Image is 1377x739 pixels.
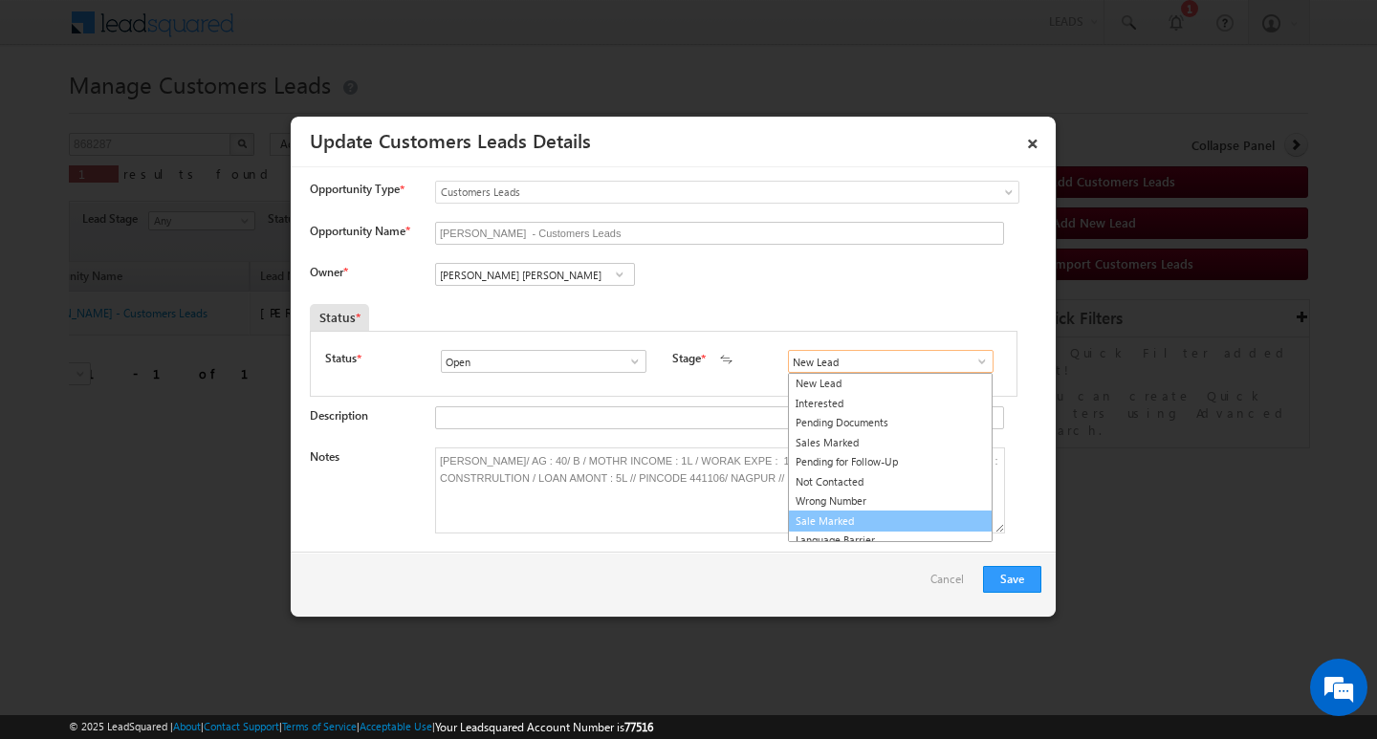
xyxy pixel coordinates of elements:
[435,263,635,286] input: Type to Search
[624,720,653,734] span: 77516
[436,184,941,201] span: Customers Leads
[204,720,279,732] a: Contact Support
[314,10,360,55] div: Minimize live chat window
[789,394,992,414] a: Interested
[435,181,1019,204] a: Customers Leads
[310,224,409,238] label: Opportunity Name
[310,265,347,279] label: Owner
[789,472,992,492] a: Not Contacted
[310,449,339,464] label: Notes
[325,350,357,367] label: Status
[672,350,701,367] label: Stage
[360,720,432,732] a: Acceptable Use
[789,374,992,394] a: New Lead
[930,566,973,602] a: Cancel
[788,350,994,373] input: Type to Search
[965,352,989,371] a: Show All Items
[435,720,653,734] span: Your Leadsquared Account Number is
[789,452,992,472] a: Pending for Follow-Up
[310,304,369,331] div: Status
[618,352,642,371] a: Show All Items
[25,177,349,573] textarea: Type your message and hit 'Enter'
[33,100,80,125] img: d_60004797649_company_0_60004797649
[310,408,368,423] label: Description
[1016,123,1049,157] a: ×
[173,720,201,732] a: About
[310,181,400,198] span: Opportunity Type
[310,126,591,153] a: Update Customers Leads Details
[260,589,347,615] em: Start Chat
[789,531,992,551] a: Language Barrier
[788,511,993,533] a: Sale Marked
[789,491,992,511] a: Wrong Number
[99,100,321,125] div: Chat with us now
[282,720,357,732] a: Terms of Service
[789,433,992,453] a: Sales Marked
[607,265,631,284] a: Show All Items
[69,718,653,736] span: © 2025 LeadSquared | | | | |
[441,350,646,373] input: Type to Search
[983,566,1041,593] button: Save
[789,413,992,433] a: Pending Documents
